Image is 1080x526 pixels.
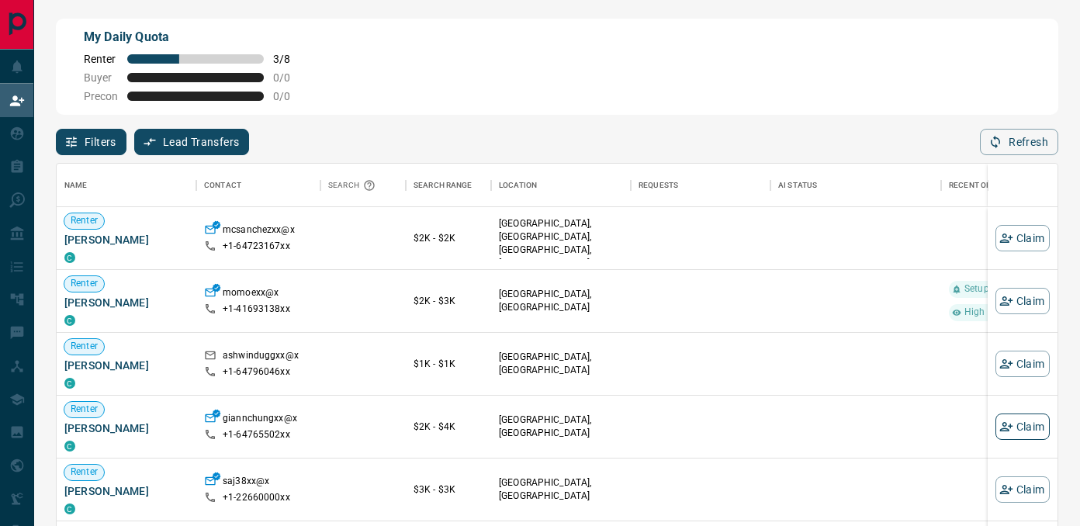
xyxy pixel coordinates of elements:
[273,53,307,65] span: 3 / 8
[64,441,75,452] div: condos.ca
[995,476,1050,503] button: Claim
[499,217,623,271] p: West End, East York
[406,164,491,207] div: Search Range
[84,71,118,84] span: Buyer
[57,164,196,207] div: Name
[64,277,104,290] span: Renter
[64,483,189,499] span: [PERSON_NAME]
[223,303,290,316] p: +1- 41693138xx
[414,357,483,371] p: $1K - $1K
[223,365,290,379] p: +1- 64796046xx
[223,286,279,303] p: momoexx@x
[223,475,269,491] p: saj38xx@x
[639,164,678,207] div: Requests
[223,412,297,428] p: giannchungxx@x
[223,491,290,504] p: +1- 22660000xx
[64,164,88,207] div: Name
[84,28,307,47] p: My Daily Quota
[64,315,75,326] div: condos.ca
[328,164,379,207] div: Search
[64,214,104,227] span: Renter
[84,53,118,65] span: Renter
[778,164,817,207] div: AI Status
[273,71,307,84] span: 0 / 0
[64,403,104,416] span: Renter
[414,294,483,308] p: $2K - $3K
[64,295,189,310] span: [PERSON_NAME]
[958,282,1048,296] span: Setup Listing Alert
[56,129,126,155] button: Filters
[414,164,472,207] div: Search Range
[64,504,75,514] div: condos.ca
[491,164,631,207] div: Location
[980,129,1058,155] button: Refresh
[84,90,118,102] span: Precon
[499,414,623,440] p: [GEOGRAPHIC_DATA], [GEOGRAPHIC_DATA]
[64,465,104,479] span: Renter
[770,164,941,207] div: AI Status
[995,288,1050,314] button: Claim
[414,483,483,497] p: $3K - $3K
[631,164,770,207] div: Requests
[414,231,483,245] p: $2K - $2K
[204,164,241,207] div: Contact
[64,358,189,373] span: [PERSON_NAME]
[223,428,290,441] p: +1- 64765502xx
[499,164,537,207] div: Location
[64,420,189,436] span: [PERSON_NAME]
[995,351,1050,377] button: Claim
[223,223,295,240] p: mcsanchezxx@x
[414,420,483,434] p: $2K - $4K
[64,232,189,247] span: [PERSON_NAME]
[64,340,104,353] span: Renter
[499,288,623,314] p: [GEOGRAPHIC_DATA], [GEOGRAPHIC_DATA]
[196,164,320,207] div: Contact
[223,349,299,365] p: ashwinduggxx@x
[995,225,1050,251] button: Claim
[64,252,75,263] div: condos.ca
[134,129,250,155] button: Lead Transfers
[958,306,1026,319] span: High Interest
[223,240,290,253] p: +1- 64723167xx
[995,414,1050,440] button: Claim
[499,476,623,503] p: [GEOGRAPHIC_DATA], [GEOGRAPHIC_DATA]
[64,378,75,389] div: condos.ca
[499,351,623,377] p: [GEOGRAPHIC_DATA], [GEOGRAPHIC_DATA]
[273,90,307,102] span: 0 / 0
